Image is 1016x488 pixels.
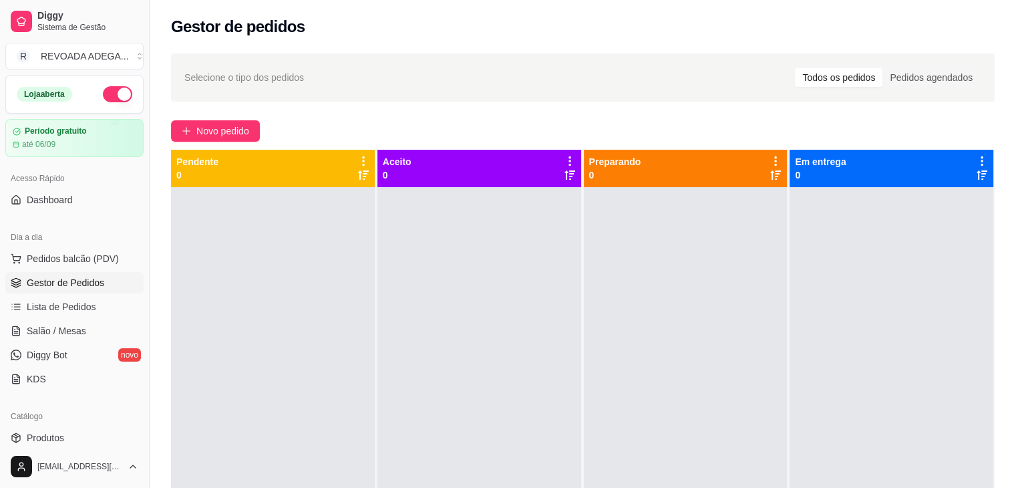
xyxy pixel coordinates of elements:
span: Diggy Bot [27,348,67,362]
div: REVOADA ADEGA ... [41,49,129,63]
button: Alterar Status [103,86,132,102]
span: Lista de Pedidos [27,300,96,314]
a: DiggySistema de Gestão [5,5,144,37]
a: Dashboard [5,189,144,211]
p: Em entrega [795,155,846,168]
span: [EMAIL_ADDRESS][DOMAIN_NAME] [37,461,122,472]
p: Preparando [589,155,641,168]
a: Diggy Botnovo [5,344,144,366]
a: Gestor de Pedidos [5,272,144,293]
div: Catálogo [5,406,144,427]
p: Aceito [383,155,411,168]
button: Novo pedido [171,120,260,142]
p: 0 [589,168,641,182]
a: Salão / Mesas [5,320,144,342]
span: plus [182,126,191,136]
p: 0 [176,168,218,182]
span: Gestor de Pedidos [27,276,104,289]
article: Período gratuito [25,126,87,136]
a: Lista de Pedidos [5,296,144,318]
span: Diggy [37,10,138,22]
span: Dashboard [27,193,73,207]
span: Pedidos balcão (PDV) [27,252,119,265]
span: KDS [27,372,46,386]
p: 0 [795,168,846,182]
div: Todos os pedidos [795,68,882,87]
span: Novo pedido [196,124,249,138]
span: Sistema de Gestão [37,22,138,33]
span: Produtos [27,431,64,445]
span: Selecione o tipo dos pedidos [184,70,304,85]
div: Pedidos agendados [882,68,980,87]
a: Período gratuitoaté 06/09 [5,119,144,157]
button: [EMAIL_ADDRESS][DOMAIN_NAME] [5,451,144,483]
a: Produtos [5,427,144,449]
div: Acesso Rápido [5,168,144,189]
span: R [17,49,30,63]
span: Salão / Mesas [27,324,86,338]
button: Select a team [5,43,144,70]
h2: Gestor de pedidos [171,16,305,37]
div: Loja aberta [17,87,72,102]
div: Dia a dia [5,227,144,248]
article: até 06/09 [22,139,55,150]
p: 0 [383,168,411,182]
p: Pendente [176,155,218,168]
a: KDS [5,368,144,390]
button: Pedidos balcão (PDV) [5,248,144,269]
